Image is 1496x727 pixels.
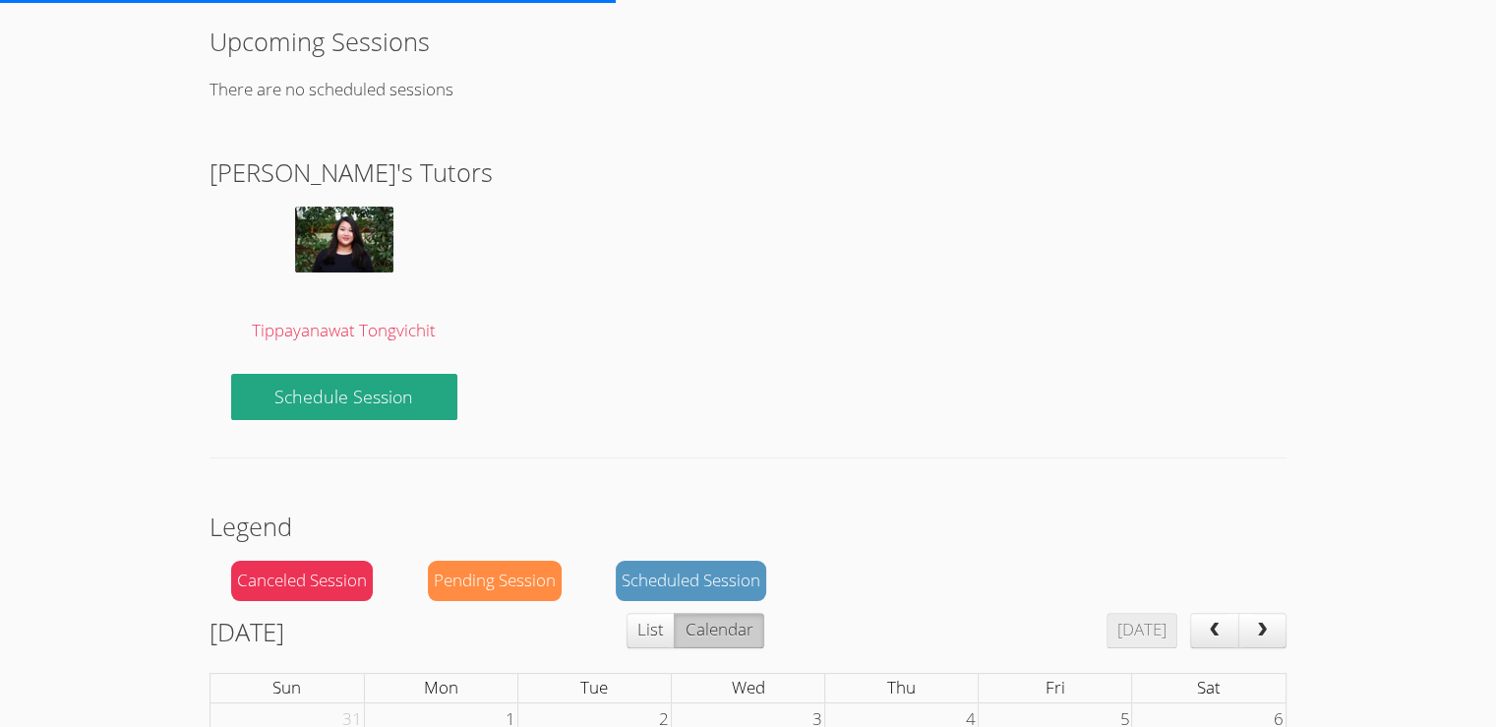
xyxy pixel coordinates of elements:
[428,561,562,601] div: Pending Session
[1107,613,1177,648] button: [DATE]
[209,153,1287,191] h2: [PERSON_NAME]'s Tutors
[1046,676,1065,698] span: Fri
[231,374,457,420] a: Schedule Session
[1238,613,1287,648] button: next
[674,613,763,648] button: Calendar
[1190,613,1239,648] button: prev
[627,613,675,648] button: List
[424,676,458,698] span: Mon
[295,207,393,273] img: IMG_0561.jpeg
[1197,676,1221,698] span: Sat
[731,676,764,698] span: Wed
[616,561,766,601] div: Scheduled Session
[209,613,284,650] h2: [DATE]
[887,676,916,698] span: Thu
[231,207,457,345] a: Tippayanawat Tongvichit
[209,508,1287,545] h2: Legend
[209,76,1287,104] p: There are no scheduled sessions
[580,676,608,698] span: Tue
[209,23,1287,60] h2: Upcoming Sessions
[231,561,373,601] div: Canceled Session
[252,319,436,341] span: Tippayanawat Tongvichit
[272,676,301,698] span: Sun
